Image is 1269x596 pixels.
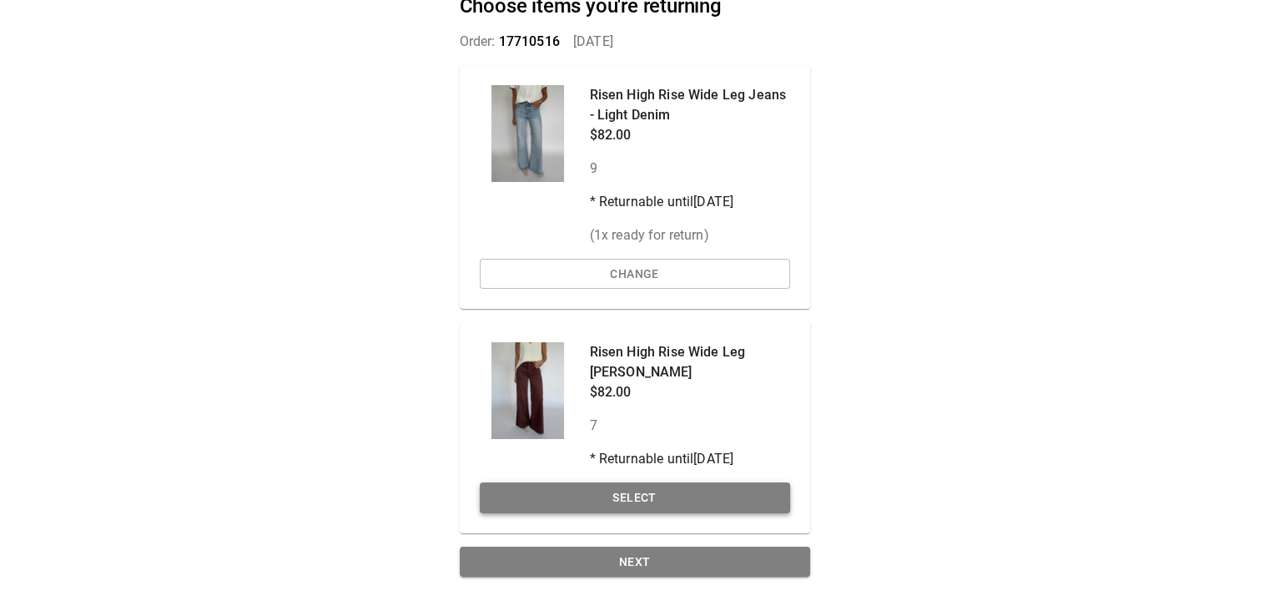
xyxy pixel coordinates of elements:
[460,547,810,578] button: Next
[590,382,790,402] p: $82.00
[590,192,790,212] p: * Returnable until [DATE]
[590,449,790,469] p: * Returnable until [DATE]
[590,225,790,245] p: ( 1 x ready for return)
[480,482,790,513] button: Select
[590,416,790,436] p: 7
[590,85,790,125] p: Risen High Rise Wide Leg Jeans - Light Denim
[480,259,790,290] button: Change
[460,32,810,52] p: Order: [DATE]
[590,342,790,382] p: Risen High Rise Wide Leg [PERSON_NAME]
[590,125,790,145] p: $82.00
[499,33,560,49] span: 17710516
[590,159,790,179] p: 9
